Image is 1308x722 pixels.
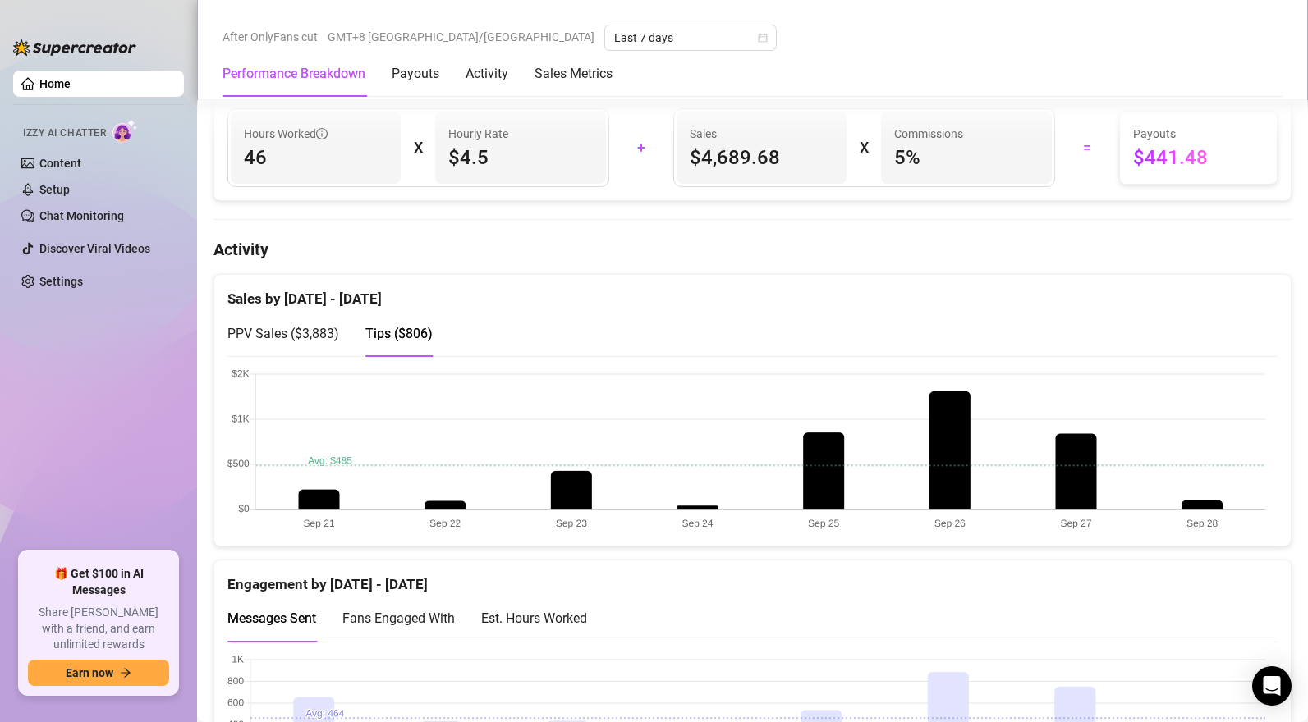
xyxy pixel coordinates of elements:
span: Fans Engaged With [342,610,455,626]
div: Sales Metrics [535,64,613,84]
div: Engagement by [DATE] - [DATE] [227,560,1278,596]
a: Settings [39,275,83,288]
h4: Activity [213,238,1292,261]
a: Content [39,157,81,170]
span: Messages Sent [227,610,316,626]
article: Commissions [894,125,963,143]
span: calendar [758,33,768,43]
button: Earn nowarrow-right [28,660,169,686]
span: arrow-right [120,667,131,679]
span: 5 % [894,144,1038,171]
div: Open Intercom Messenger [1252,666,1292,706]
span: Earn now [66,666,113,679]
a: Home [39,77,71,90]
div: + [619,135,663,161]
span: PPV Sales ( $3,883 ) [227,326,339,341]
div: Activity [466,64,508,84]
span: Hours Worked [244,125,328,143]
span: $441.48 [1133,144,1264,171]
span: 46 [244,144,388,171]
span: After OnlyFans cut [223,25,318,49]
span: $4,689.68 [690,144,833,171]
span: Tips ( $806 ) [365,326,433,341]
article: Hourly Rate [448,125,508,143]
span: Last 7 days [614,25,767,50]
span: $4.5 [448,144,592,171]
div: Performance Breakdown [223,64,365,84]
div: Est. Hours Worked [481,608,587,628]
span: Izzy AI Chatter [23,126,106,141]
div: X [414,135,422,161]
span: GMT+8 [GEOGRAPHIC_DATA]/[GEOGRAPHIC_DATA] [328,25,594,49]
div: Sales by [DATE] - [DATE] [227,275,1278,310]
a: Setup [39,183,70,196]
div: = [1065,135,1109,161]
img: AI Chatter [112,119,138,143]
span: 🎁 Get $100 in AI Messages [28,566,169,598]
img: logo-BBDzfeDw.svg [13,39,136,56]
span: Payouts [1133,125,1264,143]
div: Payouts [392,64,439,84]
a: Discover Viral Videos [39,242,150,255]
div: X [860,135,868,161]
a: Chat Monitoring [39,209,124,222]
span: Sales [690,125,833,143]
span: info-circle [316,128,328,139]
span: Share [PERSON_NAME] with a friend, and earn unlimited rewards [28,605,169,653]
